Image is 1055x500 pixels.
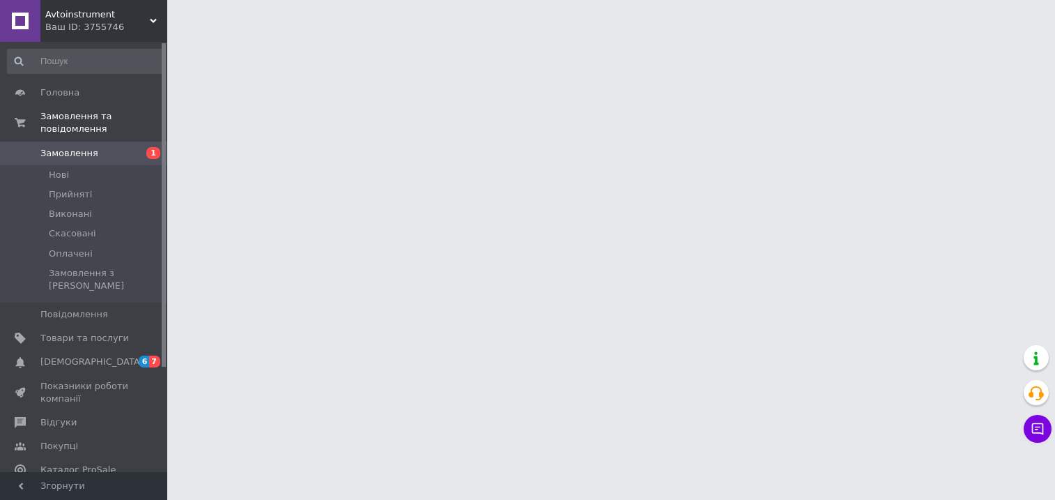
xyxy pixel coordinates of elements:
span: Виконані [49,208,92,220]
span: Відгуки [40,416,77,429]
span: 1 [146,147,160,159]
span: Оплачені [49,248,93,260]
span: Замовлення з [PERSON_NAME] [49,267,163,292]
span: Нові [49,169,69,181]
span: Каталог ProSale [40,464,116,476]
span: Прийняті [49,188,92,201]
span: 7 [149,356,160,368]
span: 6 [139,356,150,368]
span: Avtoinstrument [45,8,150,21]
span: Замовлення та повідомлення [40,110,167,135]
span: Замовлення [40,147,98,160]
span: Показники роботи компанії [40,380,129,405]
button: Чат з покупцем [1024,415,1052,443]
span: Повідомлення [40,308,108,321]
input: Пошук [7,49,164,74]
span: Головна [40,86,79,99]
span: Скасовані [49,227,96,240]
span: Товари та послуги [40,332,129,344]
div: Ваш ID: 3755746 [45,21,167,33]
span: [DEMOGRAPHIC_DATA] [40,356,144,368]
span: Покупці [40,440,78,453]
